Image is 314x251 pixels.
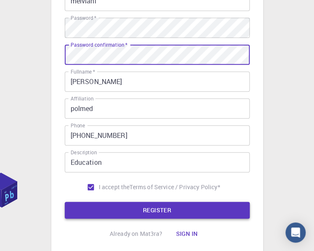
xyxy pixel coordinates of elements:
p: Terms of Service / Privacy Policy * [129,183,220,191]
p: Already on Mat3ra? [110,230,163,238]
button: REGISTER [65,202,250,219]
label: Fullname [71,68,95,75]
span: I accept the [99,183,130,191]
div: Open Intercom Messenger [285,222,306,243]
label: Description [71,149,97,156]
button: Sign in [169,225,204,242]
label: Affiliation [71,95,93,102]
a: Terms of Service / Privacy Policy* [129,183,220,191]
label: Password [71,14,96,21]
label: Phone [71,122,85,129]
label: Password confirmation [71,41,127,48]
